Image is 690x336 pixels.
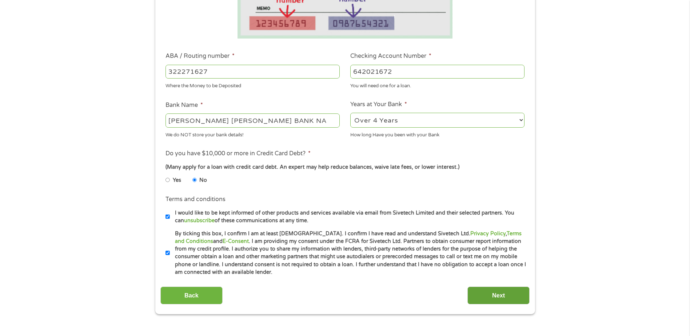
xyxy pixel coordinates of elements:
label: Terms and conditions [165,196,226,203]
div: Where the Money to be Deposited [165,80,340,90]
label: ABA / Routing number [165,52,235,60]
a: Privacy Policy [470,231,506,237]
input: Back [160,287,223,304]
input: Next [467,287,530,304]
a: Terms and Conditions [175,231,522,244]
div: You will need one for a loan. [350,80,525,90]
label: Do you have $10,000 or more in Credit Card Debt? [165,150,311,157]
input: 345634636 [350,65,525,79]
div: (Many apply for a loan with credit card debt. An expert may help reduce balances, waive late fees... [165,163,524,171]
a: unsubscribe [184,217,215,224]
label: I would like to be kept informed of other products and services available via email from Sivetech... [170,209,527,225]
div: How long Have you been with your Bank [350,129,525,139]
label: Yes [173,176,181,184]
label: Checking Account Number [350,52,431,60]
label: Bank Name [165,101,203,109]
label: Years at Your Bank [350,101,407,108]
input: 263177916 [165,65,340,79]
label: By ticking this box, I confirm I am at least [DEMOGRAPHIC_DATA]. I confirm I have read and unders... [170,230,527,276]
a: E-Consent [223,238,249,244]
label: No [199,176,207,184]
div: We do NOT store your bank details! [165,129,340,139]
